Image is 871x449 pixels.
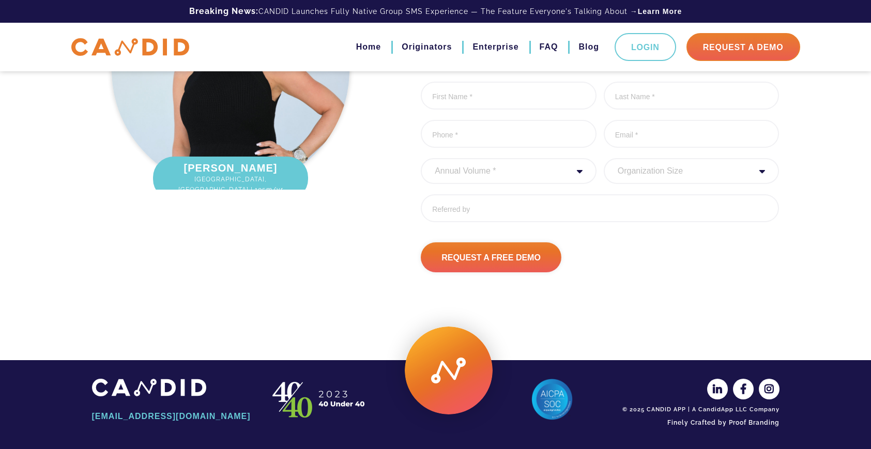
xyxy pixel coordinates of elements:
[268,379,371,420] img: CANDID APP
[189,6,258,16] b: Breaking News:
[71,38,189,56] img: CANDID APP
[578,38,599,56] a: Blog
[604,120,780,148] input: Email *
[531,379,573,420] img: AICPA SOC 2
[472,38,518,56] a: Enterprise
[356,38,381,56] a: Home
[92,408,252,425] a: [EMAIL_ADDRESS][DOMAIN_NAME]
[686,33,800,61] a: Request A Demo
[615,33,676,61] a: Login
[92,379,206,396] img: CANDID APP
[421,82,597,110] input: First Name *
[638,6,682,17] a: Learn More
[153,157,308,200] div: [PERSON_NAME]
[421,120,597,148] input: Phone *
[163,174,298,195] span: [GEOGRAPHIC_DATA], [GEOGRAPHIC_DATA] | 105m/yr
[604,82,780,110] input: Last Name *
[619,414,780,431] a: Finely Crafted by Proof Branding
[421,242,561,272] input: Request A Free Demo
[421,194,779,222] input: Referred by
[619,406,780,414] div: © 2025 CANDID APP | A CandidApp LLC Company
[540,38,558,56] a: FAQ
[402,38,452,56] a: Originators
